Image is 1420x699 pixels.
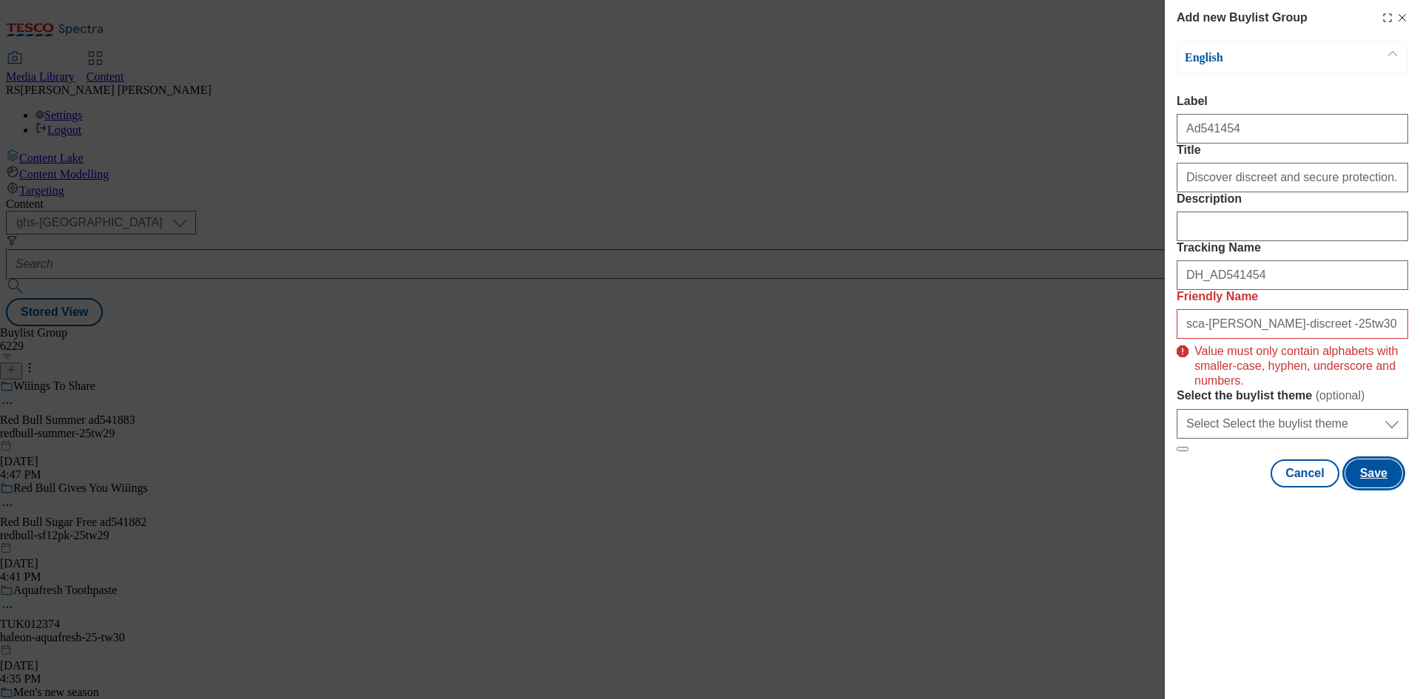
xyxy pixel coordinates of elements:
[1177,95,1408,108] label: Label
[1271,459,1339,487] button: Cancel
[1177,309,1408,339] input: Enter Friendly Name
[1177,290,1408,303] label: Friendly Name
[1177,9,1308,27] h4: Add new Buylist Group
[1345,459,1402,487] button: Save
[1177,241,1408,254] label: Tracking Name
[1177,192,1408,206] label: Description
[1194,338,1408,388] p: Value must only contain alphabets with smaller-case, hyphen, underscore and numbers.
[1177,388,1408,403] label: Select the buylist theme
[1316,389,1365,402] span: ( optional )
[1185,50,1340,65] p: English
[1177,260,1408,290] input: Enter Tracking Name
[1177,163,1408,192] input: Enter Title
[1177,114,1408,143] input: Enter Label
[1177,143,1408,157] label: Title
[1177,212,1408,241] input: Enter Description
